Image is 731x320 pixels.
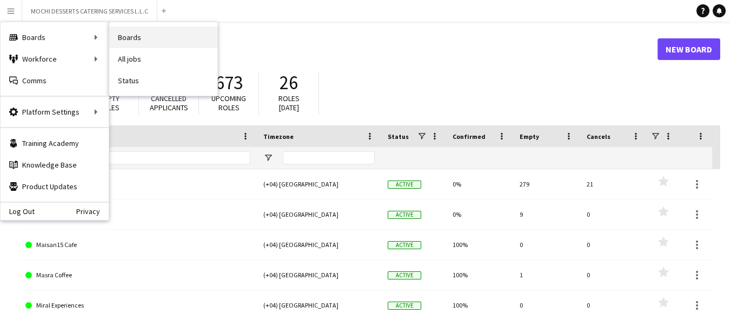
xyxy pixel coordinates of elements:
span: Active [388,181,421,189]
div: 0 [513,290,580,320]
div: (+04) [GEOGRAPHIC_DATA] [257,290,381,320]
div: 21 [580,169,647,199]
a: Boards [109,26,217,48]
div: Platform Settings [1,101,109,123]
input: Board name Filter Input [45,151,250,164]
button: Open Filter Menu [263,153,273,163]
span: Cancels [587,132,610,141]
span: Roles [DATE] [278,94,300,112]
a: Product Updates [1,176,109,197]
div: 0 [580,260,647,290]
div: 0% [446,199,513,229]
span: Empty [520,132,539,141]
div: (+04) [GEOGRAPHIC_DATA] [257,230,381,259]
div: 100% [446,230,513,259]
span: 26 [280,71,298,95]
div: 0 [580,199,647,229]
a: Adhoc (One Off Jobs) [25,199,250,230]
div: 100% [446,260,513,290]
h1: Boards [19,41,657,57]
div: 0% [446,169,513,199]
span: Active [388,241,421,249]
div: 1 [513,260,580,290]
a: Knowledge Base [1,154,109,176]
a: Status [109,70,217,91]
a: New Board [657,38,720,60]
span: Status [388,132,409,141]
input: Timezone Filter Input [283,151,375,164]
a: Comms [1,70,109,91]
span: Upcoming roles [211,94,246,112]
a: Training Academy [1,132,109,154]
span: Active [388,302,421,310]
a: Maisan15 Cafe [25,230,250,260]
a: All jobs [109,48,217,70]
a: Privacy [76,207,109,216]
span: Active [388,211,421,219]
div: 9 [513,199,580,229]
span: Timezone [263,132,294,141]
span: Active [388,271,421,279]
button: MOCHI DESSERTS CATERING SERVICES L.L.C [22,1,157,22]
div: 0 [580,290,647,320]
div: 0 [513,230,580,259]
div: (+04) [GEOGRAPHIC_DATA] [257,169,381,199]
a: Masra Coffee [25,260,250,290]
div: (+04) [GEOGRAPHIC_DATA] [257,260,381,290]
a: 7 Management [25,169,250,199]
div: 100% [446,290,513,320]
div: 0 [580,230,647,259]
div: Boards [1,26,109,48]
span: 673 [215,71,243,95]
div: 279 [513,169,580,199]
div: (+04) [GEOGRAPHIC_DATA] [257,199,381,229]
span: Confirmed [453,132,486,141]
span: Cancelled applicants [150,94,188,112]
a: Log Out [1,207,35,216]
div: Workforce [1,48,109,70]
